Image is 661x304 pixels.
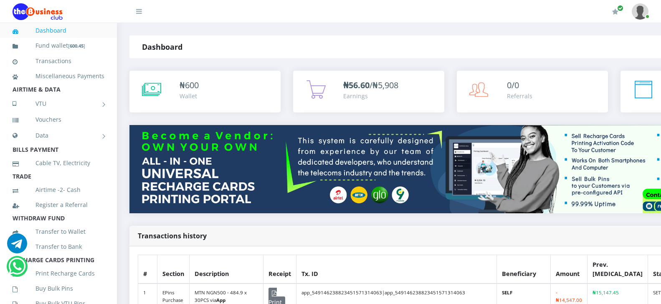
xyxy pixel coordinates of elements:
a: 0/0 Referrals [457,71,608,112]
a: Cable TV, Electricity [13,153,104,173]
span: 0/0 [507,79,519,91]
a: Fund wallet[600.45] [13,36,104,56]
th: # [138,255,157,284]
th: Section [157,255,190,284]
a: Transfer to Wallet [13,222,104,241]
div: ₦ [180,79,199,92]
div: Earnings [343,92,398,100]
a: ₦56.60/₦5,908 Earnings [293,71,444,112]
b: ₦56.60 [343,79,370,91]
a: Transactions [13,51,104,71]
th: Description [190,255,263,284]
b: App [216,297,225,303]
div: Referrals [507,92,532,100]
a: Chat for support [7,240,27,253]
th: Amount [551,255,588,284]
a: Transfer to Bank [13,237,104,256]
th: Prev. [MEDICAL_DATA] [588,255,648,284]
a: Buy Bulk Pins [13,279,104,298]
span: Renew/Upgrade Subscription [617,5,623,11]
b: 600.45 [70,43,84,49]
a: Register a Referral [13,195,104,215]
span: 600 [185,79,199,91]
div: Wallet [180,92,199,100]
a: Chat for support [8,263,25,276]
a: Dashboard [13,21,104,40]
img: Logo [13,3,63,20]
th: Tx. ID [296,255,497,284]
th: Beneficiary [497,255,551,284]
strong: Dashboard [142,42,182,52]
small: [ ] [68,43,85,49]
a: Vouchers [13,110,104,129]
a: Data [13,125,104,146]
strong: Transactions history [138,231,207,240]
th: Receipt [263,255,296,284]
span: /₦5,908 [343,79,398,91]
a: ₦600 Wallet [129,71,281,112]
a: VTU [13,93,104,114]
a: Airtime -2- Cash [13,180,104,199]
a: Print Recharge Cards [13,264,104,283]
img: User [632,3,648,20]
a: Miscellaneous Payments [13,66,104,86]
i: Renew/Upgrade Subscription [612,8,618,15]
